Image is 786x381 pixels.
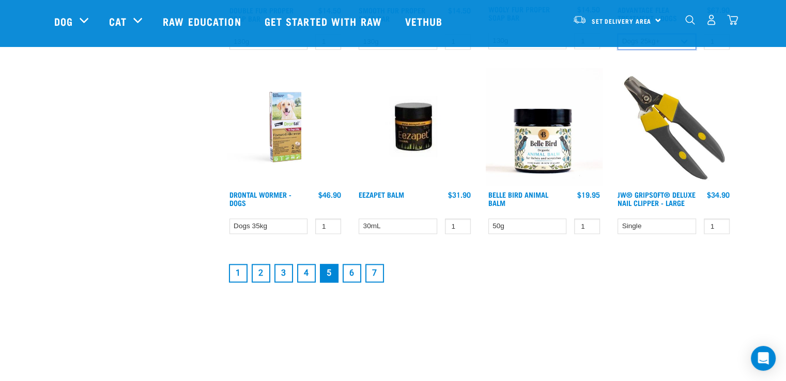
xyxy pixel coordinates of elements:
[445,218,471,234] input: 1
[227,262,732,284] nav: pagination
[365,264,384,282] a: Goto page 7
[297,264,316,282] a: Goto page 4
[274,264,293,282] a: Goto page 3
[229,264,248,282] a: Goto page 1
[727,14,738,25] img: home-icon@2x.png
[395,1,456,42] a: Vethub
[488,193,548,204] a: Belle Bird Animal Balm
[254,1,395,42] a: Get started with Raw
[356,68,473,185] img: Eezapet Anti Itch Cream
[359,193,404,196] a: Eezapet Balm
[685,15,695,25] img: home-icon-1@2x.png
[618,193,696,204] a: JW® GripSoft® Deluxe Nail Clipper - Large
[152,1,254,42] a: Raw Education
[343,264,361,282] a: Goto page 6
[704,218,730,234] input: 1
[315,218,341,234] input: 1
[252,264,270,282] a: Goto page 2
[227,68,344,185] img: RE Product Shoot 2023 Nov8661
[54,13,73,29] a: Dog
[320,264,338,282] a: Page 5
[577,190,600,199] div: $19.95
[707,190,730,199] div: $34.90
[706,14,717,25] img: user.png
[574,218,600,234] input: 1
[751,346,776,371] div: Open Intercom Messenger
[573,15,587,24] img: van-moving.png
[448,190,471,199] div: $31.90
[229,193,291,204] a: Drontal Wormer - Dogs
[592,19,652,23] span: Set Delivery Area
[486,68,603,185] img: 931b65 ab7fdd8f3cc0426aa39a6cec99e12605mv2 d 1954 1954 s 2
[615,68,732,185] img: JW Deluxe Nail Clipper Large
[318,190,341,199] div: $46.90
[109,13,127,29] a: Cat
